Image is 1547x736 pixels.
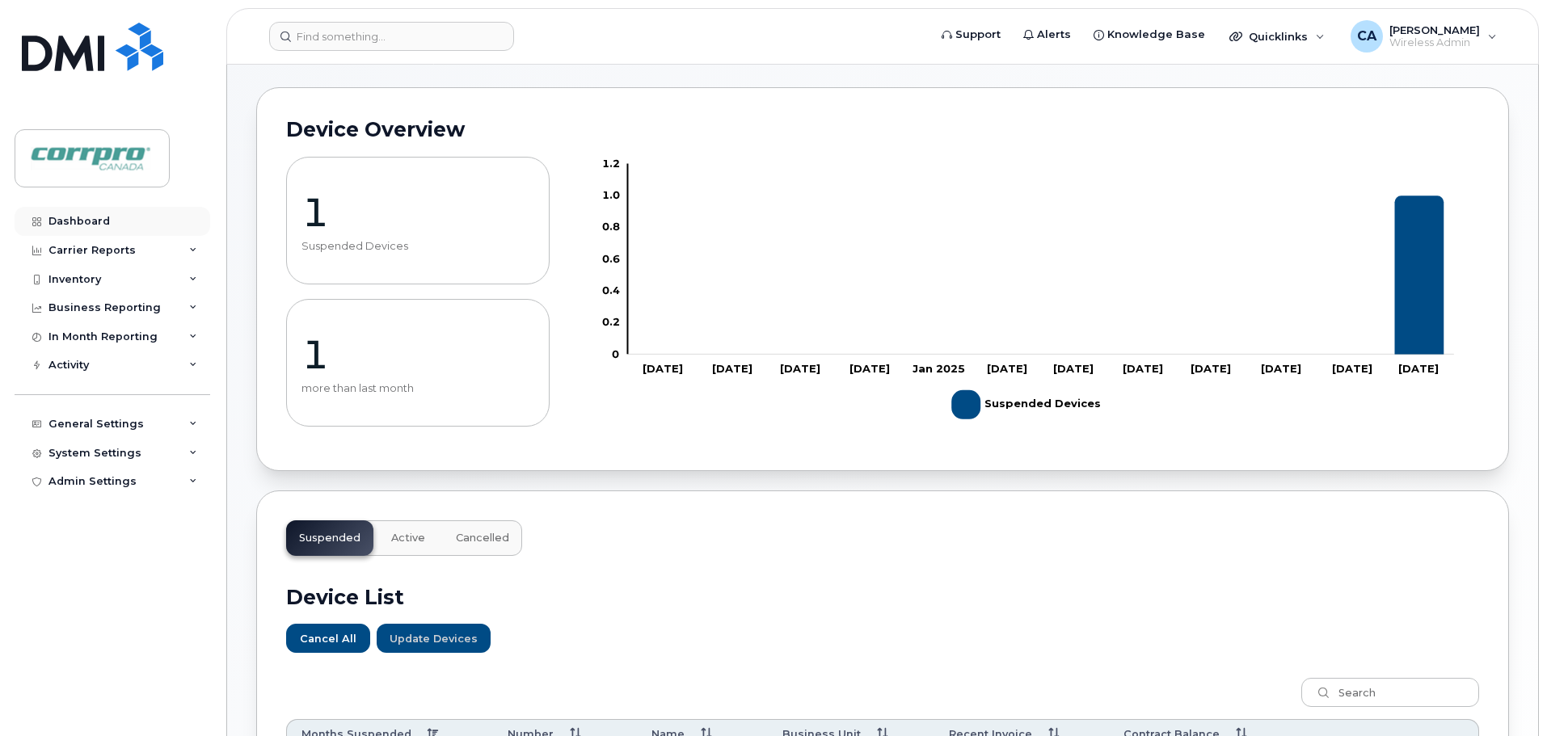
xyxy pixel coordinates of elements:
[602,157,620,170] tspan: 1.2
[930,19,1012,51] a: Support
[602,252,620,265] tspan: 0.6
[987,362,1027,375] tspan: [DATE]
[1399,362,1440,375] tspan: [DATE]
[1082,19,1216,51] a: Knowledge Base
[712,362,752,375] tspan: [DATE]
[300,631,356,646] span: Cancel All
[602,188,620,201] tspan: 1.0
[1012,19,1082,51] a: Alerts
[1339,20,1508,53] div: Carl Agbay
[301,188,534,237] p: 1
[1054,362,1094,375] tspan: [DATE]
[286,585,1479,609] h2: Device List
[602,220,620,233] tspan: 0.8
[377,624,491,653] button: Update Devices
[639,196,1444,355] g: Suspended Devices
[1301,678,1479,707] input: Search
[955,27,1001,43] span: Support
[1389,36,1480,49] span: Wireless Admin
[391,532,425,545] span: Active
[1249,30,1308,43] span: Quicklinks
[286,117,1479,141] h2: Device Overview
[1357,27,1376,46] span: CA
[612,347,619,360] tspan: 0
[301,240,534,253] p: Suspended Devices
[269,22,514,51] input: Find something...
[1389,23,1480,36] span: [PERSON_NAME]
[1191,362,1232,375] tspan: [DATE]
[913,362,965,375] tspan: Jan 2025
[952,384,1102,426] g: Legend
[1332,362,1372,375] tspan: [DATE]
[643,362,683,375] tspan: [DATE]
[1261,362,1301,375] tspan: [DATE]
[602,284,620,297] tspan: 0.4
[952,384,1102,426] g: Suspended Devices
[1107,27,1205,43] span: Knowledge Base
[1037,27,1071,43] span: Alerts
[1218,20,1336,53] div: Quicklinks
[602,157,1455,426] g: Chart
[781,362,821,375] tspan: [DATE]
[301,330,534,379] p: 1
[849,362,890,375] tspan: [DATE]
[390,631,478,646] span: Update Devices
[602,315,620,328] tspan: 0.2
[301,382,534,395] p: more than last month
[456,532,509,545] span: Cancelled
[1123,362,1163,375] tspan: [DATE]
[286,624,370,653] button: Cancel All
